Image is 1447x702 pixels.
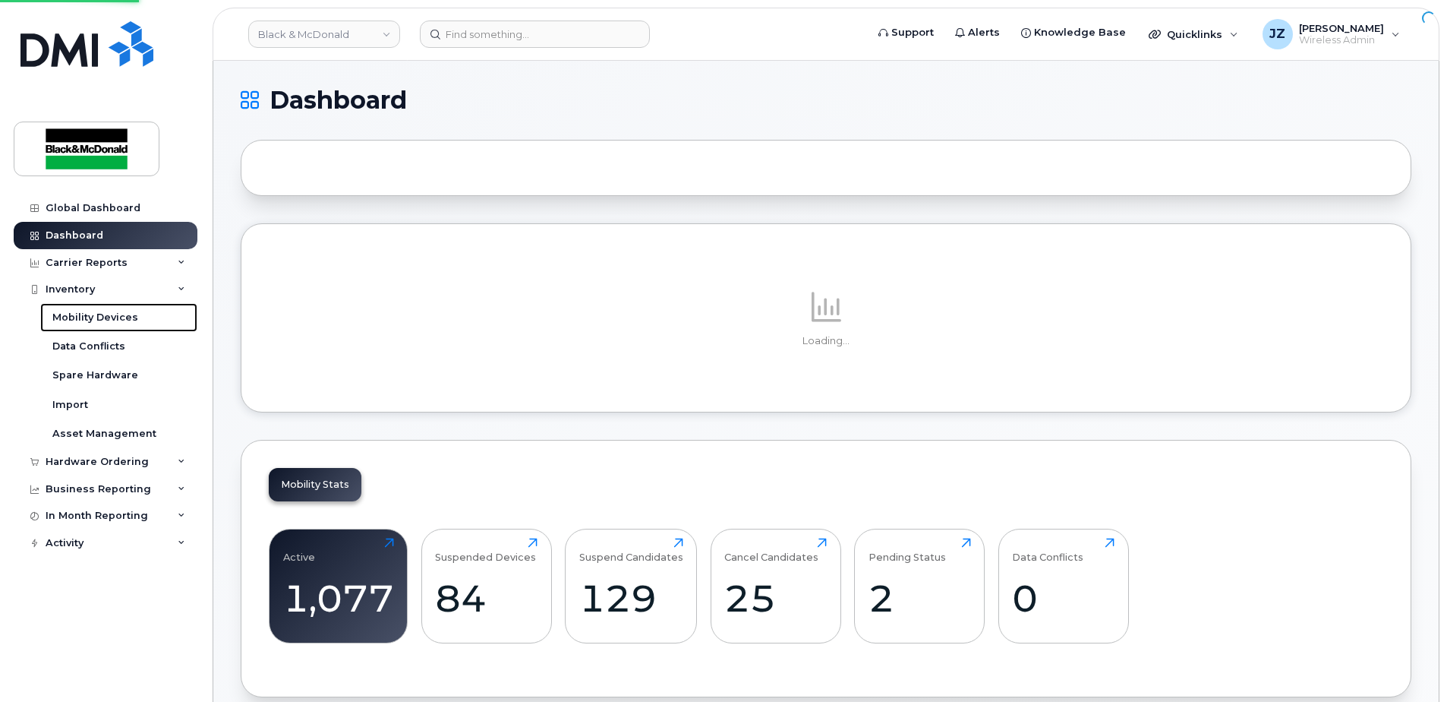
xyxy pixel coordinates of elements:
a: Data Conflicts0 [1012,538,1114,635]
div: Suspended Devices [435,538,536,563]
a: Active1,077 [283,538,394,635]
div: 1,077 [283,576,394,621]
div: 84 [435,576,538,621]
div: Cancel Candidates [724,538,818,563]
div: Suspend Candidates [579,538,683,563]
div: Data Conflicts [1012,538,1083,563]
span: Dashboard [270,89,407,112]
a: Cancel Candidates25 [724,538,827,635]
a: Pending Status2 [869,538,971,635]
div: 25 [724,576,827,621]
a: Suspended Devices84 [435,538,538,635]
div: Pending Status [869,538,946,563]
div: 129 [579,576,683,621]
div: Active [283,538,315,563]
div: 2 [869,576,971,621]
p: Loading... [269,334,1383,348]
a: Suspend Candidates129 [579,538,683,635]
div: 0 [1012,576,1114,621]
